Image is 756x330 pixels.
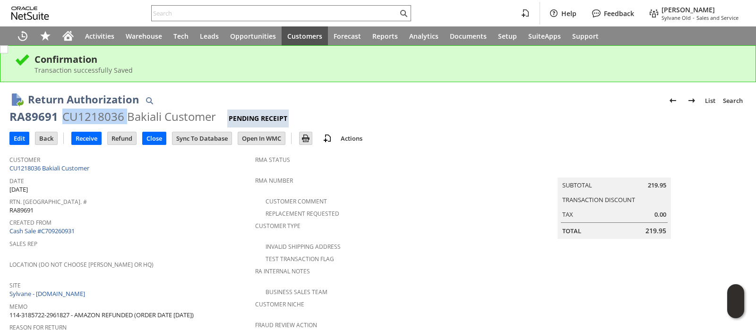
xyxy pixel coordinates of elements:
[9,281,21,289] a: Site
[10,132,29,144] input: Edit
[667,95,679,106] img: Previous
[9,164,92,172] a: CU1218036 Bakiali Customer
[238,132,285,144] input: Open In WMC
[300,132,312,144] input: Print
[661,14,691,21] span: Sylvane Old
[266,197,327,205] a: Customer Comment
[498,32,517,41] span: Setup
[604,9,634,18] label: Feedback
[266,243,341,251] a: Invalid Shipping Address
[9,303,27,311] a: Memo
[398,8,409,19] svg: Search
[9,156,40,164] a: Customer
[696,14,739,21] span: Sales and Service
[693,14,695,21] span: -
[9,311,194,320] span: 114-3185722-2961827 - AMAZON REFUNDED (ORDER DATE [DATE])
[287,32,322,41] span: Customers
[492,26,523,45] a: Setup
[572,32,599,41] span: Support
[230,32,276,41] span: Opportunities
[328,26,367,45] a: Forecast
[528,32,561,41] span: SuiteApps
[9,261,154,269] a: Location (Do Not Choose [PERSON_NAME] or HQ)
[9,219,52,227] a: Created From
[686,95,697,106] img: Next
[444,26,492,45] a: Documents
[282,26,328,45] a: Customers
[558,162,671,178] caption: Summary
[72,132,101,144] input: Receive
[85,32,114,41] span: Activities
[143,132,166,144] input: Close
[255,300,304,308] a: Customer Niche
[194,26,224,45] a: Leads
[17,30,28,42] svg: Recent Records
[28,92,139,107] h1: Return Authorization
[34,53,741,66] div: Confirmation
[523,26,567,45] a: SuiteApps
[661,5,715,14] span: [PERSON_NAME]
[372,32,398,41] span: Reports
[334,32,361,41] span: Forecast
[300,133,311,144] img: Print
[255,222,301,230] a: Customer Type
[120,26,168,45] a: Warehouse
[200,32,219,41] span: Leads
[9,185,28,194] span: [DATE]
[35,132,57,144] input: Back
[40,30,51,42] svg: Shortcuts
[337,134,366,143] a: Actions
[152,8,398,19] input: Search
[567,26,604,45] a: Support
[404,26,444,45] a: Analytics
[255,156,290,164] a: RMA Status
[173,32,189,41] span: Tech
[144,95,155,106] img: Quick Find
[562,181,592,189] a: Subtotal
[62,109,216,124] div: CU1218036 Bakiali Customer
[11,7,49,20] svg: logo
[561,9,576,18] label: Help
[9,206,34,215] span: RA89691
[719,93,747,108] a: Search
[266,255,334,263] a: Test Transaction Flag
[9,240,37,248] a: Sales Rep
[108,132,136,144] input: Refund
[266,210,339,218] a: Replacement Requested
[227,110,289,127] div: Pending Receipt
[562,210,573,219] a: Tax
[62,30,74,42] svg: Home
[727,284,744,318] iframe: Click here to launch Oracle Guided Learning Help Panel
[168,26,194,45] a: Tech
[172,132,232,144] input: Sync To Database
[648,181,666,190] span: 219.95
[34,66,741,75] div: Transaction successfully Saved
[9,227,75,235] a: Cash Sale #C709260931
[255,177,293,185] a: RMA Number
[255,321,317,329] a: Fraud Review Action
[562,195,635,204] a: Transaction Discount
[11,26,34,45] a: Recent Records
[367,26,404,45] a: Reports
[126,32,162,41] span: Warehouse
[701,93,719,108] a: List
[9,289,87,298] a: Sylvane - [DOMAIN_NAME]
[79,26,120,45] a: Activities
[450,32,487,41] span: Documents
[9,198,87,206] a: Rtn. [GEOGRAPHIC_DATA]. #
[645,226,666,236] span: 219.95
[654,210,666,219] span: 0.00
[57,26,79,45] a: Home
[9,177,24,185] a: Date
[224,26,282,45] a: Opportunities
[727,302,744,319] span: Oracle Guided Learning Widget. To move around, please hold and drag
[562,227,581,235] a: Total
[266,288,327,296] a: Business Sales Team
[255,267,310,275] a: RA Internal Notes
[9,109,58,124] div: RA89691
[34,26,57,45] div: Shortcuts
[409,32,438,41] span: Analytics
[322,133,333,144] img: add-record.svg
